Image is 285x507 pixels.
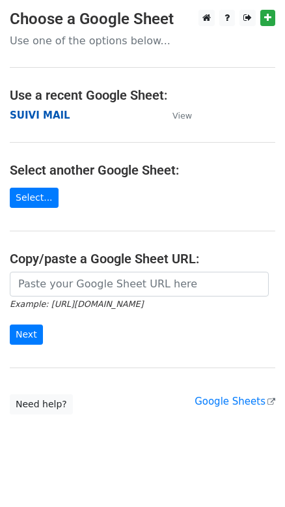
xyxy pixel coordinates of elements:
[220,444,285,507] div: Widget de chat
[10,299,143,309] small: Example: [URL][DOMAIN_NAME]
[10,162,275,178] h4: Select another Google Sheet:
[220,444,285,507] iframe: Chat Widget
[10,272,269,297] input: Paste your Google Sheet URL here
[10,10,275,29] h3: Choose a Google Sheet
[10,109,70,121] a: SUIVI MAIL
[195,396,275,407] a: Google Sheets
[10,87,275,103] h4: Use a recent Google Sheet:
[10,394,73,414] a: Need help?
[159,109,192,121] a: View
[172,111,192,121] small: View
[10,325,43,345] input: Next
[10,188,59,208] a: Select...
[10,251,275,267] h4: Copy/paste a Google Sheet URL:
[10,34,275,48] p: Use one of the options below...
